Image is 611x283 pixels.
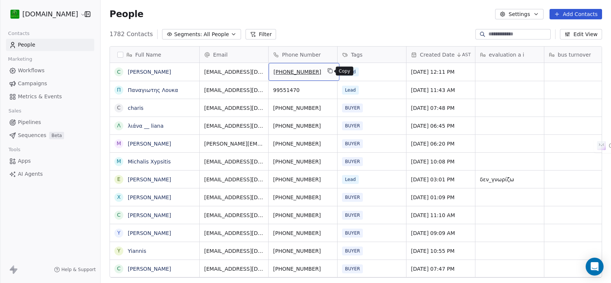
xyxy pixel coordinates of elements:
a: AI Agents [6,168,94,180]
span: 99551470 [273,86,333,94]
span: [DATE] 06:45 PM [411,122,471,130]
a: Help & Support [54,267,96,273]
span: Phone Number [282,51,321,58]
span: BUYER [342,264,363,273]
span: BUYER [342,247,363,255]
div: Open Intercom Messenger [586,258,604,276]
span: [PHONE_NUMBER] [273,265,333,273]
div: Π [117,86,121,94]
a: λιάνα __ liana [128,123,164,129]
a: [PERSON_NAME] [128,230,171,236]
span: Contacts [5,28,33,39]
div: Y [117,229,121,237]
span: [PHONE_NUMBER] [273,158,333,165]
span: [EMAIL_ADDRESS][DOMAIN_NAME] [204,122,264,130]
a: Metrics & Events [6,90,94,103]
div: Email [200,47,268,63]
a: Workflows [6,64,94,77]
a: SequencesBeta [6,129,94,141]
span: Beta [49,132,64,139]
span: Lead [342,175,359,184]
span: Campaigns [18,80,47,88]
a: Yiannis [128,248,146,254]
span: All People [203,31,229,38]
span: Metrics & Events [18,93,62,101]
button: [DOMAIN_NAME] [9,8,79,20]
span: Segments: [174,31,202,38]
span: AI Agents [18,170,43,178]
span: [DOMAIN_NAME] [22,9,78,19]
a: Παναγιωτης Λουκα [128,87,178,93]
a: Apps [6,155,94,167]
span: [DATE] 10:08 PM [411,158,471,165]
span: [DATE] 01:09 PM [411,194,471,201]
div: Χ [117,193,121,201]
span: [EMAIL_ADDRESS][DOMAIN_NAME] [204,158,264,165]
span: Email [213,51,228,58]
span: AST [462,52,471,58]
span: People [110,9,143,20]
span: [EMAIL_ADDRESS][DOMAIN_NAME] [204,247,264,255]
div: λ [117,122,121,130]
span: People [18,41,35,49]
img: 439216937_921727863089572_7037892552807592703_n%20(1).jpg [10,10,19,19]
div: grid [110,63,200,278]
a: People [6,39,94,51]
span: Sequences [18,131,46,139]
button: Edit View [560,29,602,39]
div: Ε [117,175,121,183]
span: [PHONE_NUMBER] [273,122,333,130]
span: δεν_γνωρίζω [480,176,539,183]
span: Full Name [135,51,161,58]
span: [EMAIL_ADDRESS][DOMAIN_NAME] [204,68,264,76]
span: Marketing [5,54,35,65]
span: [PHONE_NUMBER] [273,68,321,76]
div: Created DateAST [406,47,475,63]
span: [PHONE_NUMBER] [273,247,333,255]
span: Pipelines [18,118,41,126]
a: [PERSON_NAME] [128,194,171,200]
span: Sales [5,105,25,117]
span: [PHONE_NUMBER] [273,229,333,237]
p: Copy [339,68,350,74]
span: BUYER [342,104,363,112]
span: [DATE] 07:48 PM [411,104,471,112]
span: [PHONE_NUMBER] [273,140,333,147]
span: [DATE] 09:09 AM [411,229,471,237]
span: [DATE] 11:10 AM [411,212,471,219]
span: [DATE] 03:01 PM [411,176,471,183]
a: Pipelines [6,116,94,128]
span: Apps [18,157,31,165]
a: Campaigns [6,77,94,90]
a: charis [128,105,143,111]
span: [EMAIL_ADDRESS][DOMAIN_NAME] [204,265,264,273]
span: [DATE] 07:47 PM [411,265,471,273]
span: [PHONE_NUMBER] [273,104,333,112]
span: [EMAIL_ADDRESS][DOMAIN_NAME] [204,176,264,183]
span: [EMAIL_ADDRESS][DOMAIN_NAME] [204,86,264,94]
span: Tags [351,51,363,58]
span: Lead [342,86,359,95]
div: Tags [338,47,406,63]
span: [EMAIL_ADDRESS][DOMAIN_NAME] [204,229,264,237]
div: M [117,158,121,165]
span: BUYER [342,193,363,202]
div: C [117,68,121,76]
div: C [117,211,121,219]
div: evaluation a i [475,47,544,63]
span: Tools [5,144,23,155]
span: [PHONE_NUMBER] [273,176,333,183]
span: BUYER [342,157,363,166]
span: evaluation a i [489,51,524,58]
button: Filter [246,29,276,39]
span: [EMAIL_ADDRESS][DOMAIN_NAME] [204,212,264,219]
a: [PERSON_NAME] [128,212,171,218]
span: [DATE] 10:55 PM [411,247,471,255]
a: [PERSON_NAME] [128,177,171,182]
span: [EMAIL_ADDRESS][DOMAIN_NAME] [204,194,264,201]
div: Phone Number [269,47,337,63]
span: Help & Support [61,267,96,273]
span: BUYER [342,121,363,130]
div: c [117,104,121,112]
span: [DATE] 12:11 PM [411,68,471,76]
